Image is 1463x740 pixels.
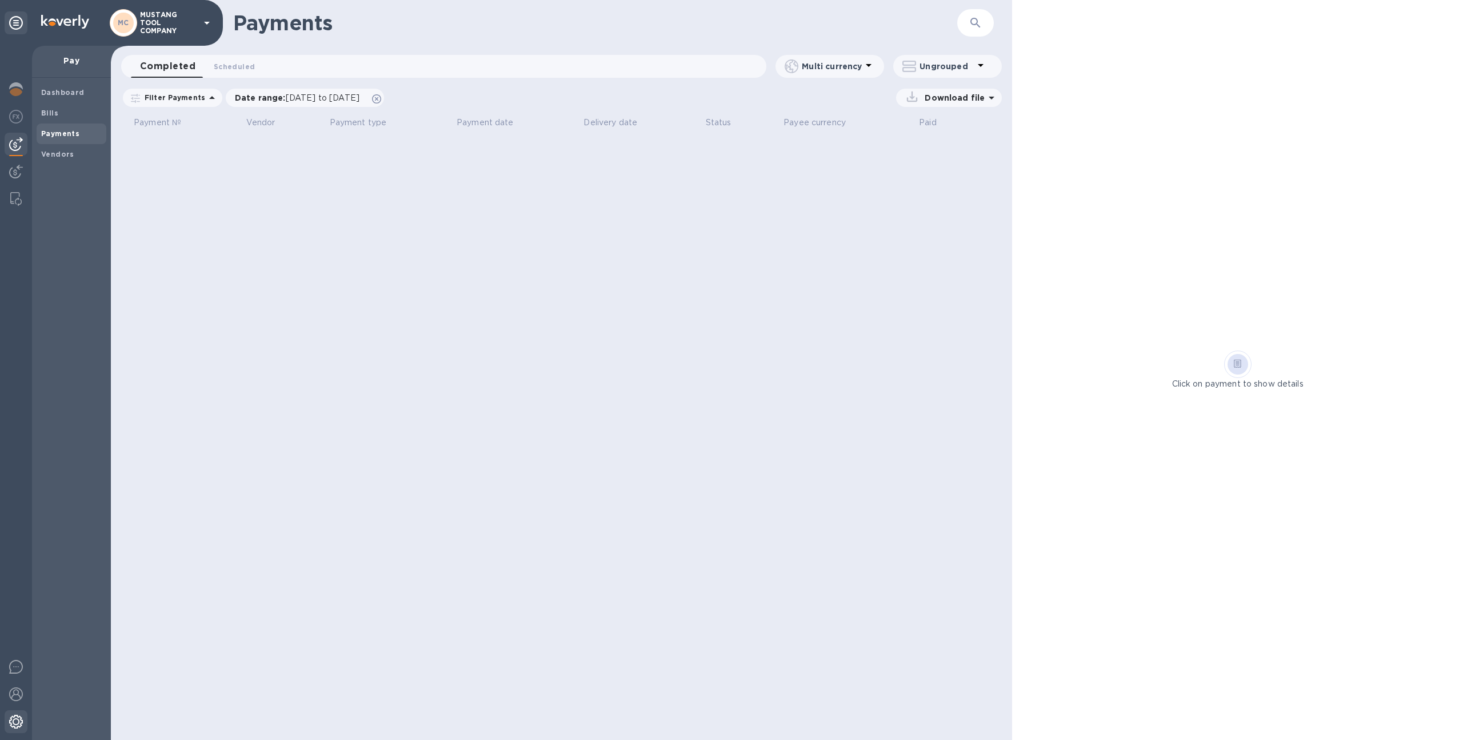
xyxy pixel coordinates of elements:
[41,88,85,97] b: Dashboard
[233,11,957,35] h1: Payments
[235,92,365,104] p: Date range :
[583,117,637,129] p: Delivery date
[9,110,23,124] img: Foreign exchange
[140,58,195,74] span: Completed
[246,117,290,129] span: Vendor
[919,117,952,129] span: Paid
[457,117,514,129] p: Payment date
[41,55,102,66] p: Pay
[706,117,731,129] p: Status
[457,117,529,129] span: Payment date
[330,117,387,129] p: Payment type
[583,117,652,129] span: Delivery date
[140,93,205,102] p: Filter Payments
[802,61,862,72] p: Multi currency
[784,117,861,129] span: Payee currency
[5,11,27,34] div: Unpin categories
[118,18,129,27] b: MC
[134,117,181,129] p: Payment №
[41,15,89,29] img: Logo
[214,61,255,73] span: Scheduled
[784,117,846,129] p: Payee currency
[920,92,985,104] p: Download file
[41,150,74,158] b: Vendors
[226,89,384,107] div: Date range:[DATE] to [DATE]
[134,117,196,129] span: Payment №
[920,61,974,72] p: Ungrouped
[246,117,275,129] p: Vendor
[41,129,79,138] b: Payments
[1172,378,1304,390] p: Click on payment to show details
[41,109,58,117] b: Bills
[706,117,746,129] span: Status
[140,11,197,35] p: MUSTANG TOOL COMPANY
[286,93,359,102] span: [DATE] to [DATE]
[919,117,937,129] p: Paid
[330,117,402,129] span: Payment type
